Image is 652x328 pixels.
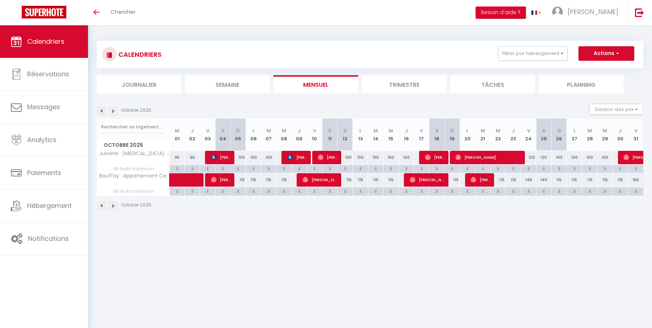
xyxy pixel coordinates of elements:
abbr: V [634,127,638,134]
div: 100 [567,151,582,164]
div: 2 [445,187,460,194]
th: 11 [322,119,338,151]
div: 100 [383,151,398,164]
li: Mensuel [273,75,358,93]
div: 2 [231,187,246,194]
div: 95 [185,151,200,164]
div: 115 [383,173,398,187]
p: Octobre 2025 [121,202,151,209]
abbr: D [343,127,347,134]
div: 2 [261,165,276,172]
th: 06 [246,119,261,151]
th: 12 [338,119,353,151]
th: 24 [521,119,536,151]
div: 2 [246,165,261,172]
abbr: L [466,127,468,134]
span: [PERSON_NAME] [455,150,521,164]
div: 2 [598,165,613,172]
abbr: J [298,127,301,134]
span: Hébergement [27,201,72,210]
abbr: J [405,127,408,134]
div: 2 [384,165,398,172]
th: 07 [261,119,276,151]
div: 2 [261,187,276,194]
th: 23 [506,119,521,151]
div: 2 [613,187,628,194]
th: 31 [628,119,643,151]
div: 2 [200,187,215,194]
div: 2 [185,187,200,194]
img: logout [635,8,644,17]
th: 01 [170,119,185,151]
th: 17 [414,119,429,151]
abbr: L [252,127,255,134]
div: 165 [628,173,643,187]
span: Réservations [27,69,69,78]
div: 2 [567,187,582,194]
abbr: M [496,127,500,134]
th: 21 [475,119,490,151]
div: 100 [552,151,567,164]
span: Analytics [27,135,57,144]
div: 115 [230,173,246,187]
abbr: V [420,127,423,134]
div: 2 [307,187,322,194]
div: 115 [246,173,261,187]
abbr: J [619,127,622,134]
th: 10 [307,119,322,151]
div: 2 [322,165,337,172]
div: 2 [475,165,490,172]
div: 2 [170,165,184,172]
div: 115 [353,173,368,187]
div: 2 [338,165,352,172]
div: 115 [490,173,506,187]
span: [PERSON_NAME] [410,173,445,187]
div: 2 [322,187,337,194]
span: [PERSON_NAME] [302,173,338,187]
div: 115 [261,173,276,187]
span: Nb Nuits minimum [97,187,169,195]
abbr: S [435,127,439,134]
th: 03 [200,119,215,151]
th: 13 [353,119,368,151]
div: 100 [368,151,383,164]
div: 115 [597,173,613,187]
iframe: Chat [621,295,647,323]
span: Bouffay · Appartement Central et Calme avec Magnifique Vue [98,173,171,179]
li: Planning [539,75,623,93]
th: 18 [429,119,444,151]
abbr: M [603,127,607,134]
button: Actions [578,46,634,61]
div: 2 [414,165,429,172]
div: 2 [460,187,475,194]
abbr: L [359,127,361,134]
div: 2 [276,165,291,172]
p: Octobre 2025 [121,107,151,114]
div: 115 [444,173,460,187]
span: [PERSON_NAME] [471,173,491,187]
span: Messages [27,102,60,111]
div: 2 [399,187,414,194]
div: 2 [613,165,628,172]
abbr: M [175,127,179,134]
th: 22 [490,119,506,151]
div: 120 [521,151,536,164]
abbr: S [221,127,225,134]
div: 2 [353,187,368,194]
span: [PERSON_NAME] [318,150,338,164]
div: 2 [276,187,291,194]
abbr: M [389,127,393,134]
div: 115 [613,173,628,187]
abbr: S [542,127,546,134]
th: 15 [383,119,398,151]
span: [PERSON_NAME] [568,7,618,16]
div: 2 [429,165,444,172]
button: Besoin d'aide ? [476,7,526,19]
div: 2 [552,187,567,194]
div: 2 [552,165,567,172]
img: ... [552,7,563,17]
span: [PERSON_NAME] [425,150,445,164]
div: 2 [185,165,200,172]
abbr: V [527,127,530,134]
div: 100 [582,151,597,164]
